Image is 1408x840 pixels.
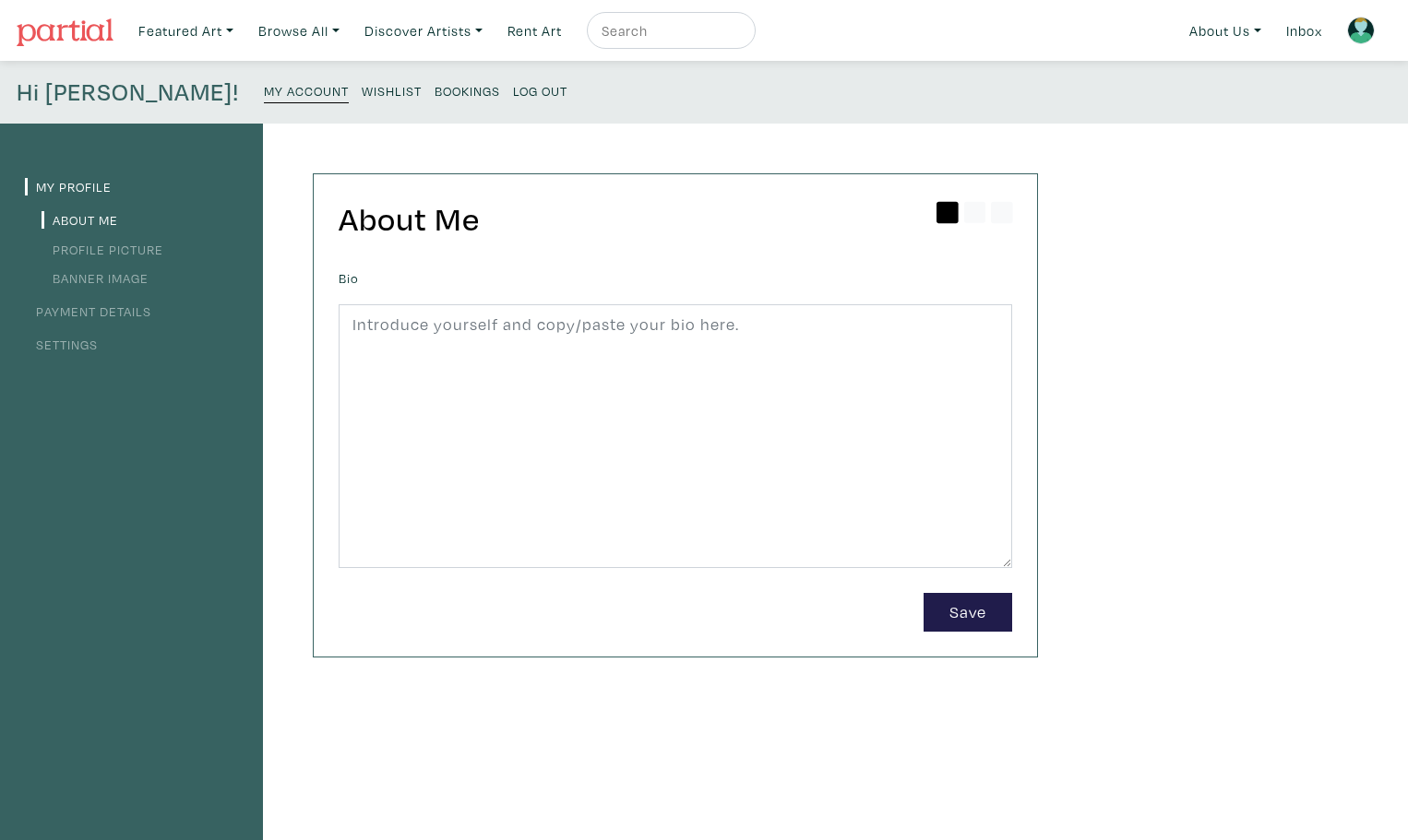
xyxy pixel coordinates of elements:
[25,302,151,320] a: Payment Details
[362,82,422,100] small: Wishlist
[25,178,112,195] a: My Profile
[1347,17,1375,44] img: avatar.png
[435,77,500,102] a: Bookings
[435,82,500,100] small: Bookings
[356,12,491,50] a: Discover Artists
[499,12,570,50] a: Rent Art
[25,336,98,353] a: Settings
[1181,12,1270,50] a: About Us
[339,268,359,289] label: Bio
[42,211,118,229] a: About Me
[42,269,149,287] a: Banner Image
[42,241,163,258] a: Profile Picture
[339,199,1012,239] h2: About Me
[362,77,422,102] a: Wishlist
[264,82,349,100] small: My Account
[513,82,567,100] small: Log Out
[600,19,738,42] input: Search
[250,12,348,50] a: Browse All
[1278,12,1330,50] a: Inbox
[513,77,567,102] a: Log Out
[924,593,1012,633] button: Save
[130,12,242,50] a: Featured Art
[264,77,349,103] a: My Account
[17,77,239,107] h4: Hi [PERSON_NAME]!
